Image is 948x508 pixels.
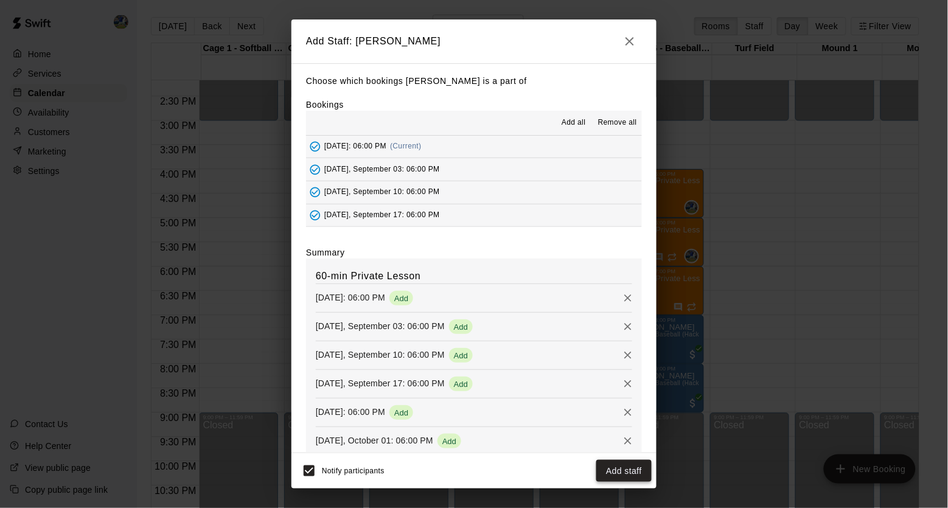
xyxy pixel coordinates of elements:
[316,406,385,418] p: [DATE]: 06:00 PM
[619,346,637,364] button: Remove
[389,408,413,417] span: Add
[316,320,445,332] p: [DATE], September 03: 06:00 PM
[306,158,642,181] button: Added - Collect Payment[DATE], September 03: 06:00 PM
[324,188,440,197] span: [DATE], September 10: 06:00 PM
[316,268,632,284] h6: 60-min Private Lesson
[619,403,637,422] button: Remove
[437,437,461,446] span: Add
[306,100,344,110] label: Bookings
[449,322,473,332] span: Add
[554,113,593,133] button: Add all
[291,19,657,63] h2: Add Staff: [PERSON_NAME]
[619,432,637,450] button: Remove
[596,460,652,482] button: Add staff
[316,434,433,447] p: [DATE], October 01: 06:00 PM
[306,204,642,227] button: Added - Collect Payment[DATE], September 17: 06:00 PM
[306,181,642,204] button: Added - Collect Payment[DATE], September 10: 06:00 PM
[306,137,324,156] button: Added - Collect Payment
[598,117,637,129] span: Remove all
[390,142,422,150] span: (Current)
[316,377,445,389] p: [DATE], September 17: 06:00 PM
[306,136,642,158] button: Added - Collect Payment[DATE]: 06:00 PM(Current)
[306,161,324,179] button: Added - Collect Payment
[306,74,642,89] p: Choose which bookings [PERSON_NAME] is a part of
[449,351,473,360] span: Add
[316,349,445,361] p: [DATE], September 10: 06:00 PM
[322,467,385,475] span: Notify participants
[619,375,637,393] button: Remove
[324,211,440,219] span: [DATE], September 17: 06:00 PM
[562,117,586,129] span: Add all
[306,183,324,201] button: Added - Collect Payment
[619,318,637,336] button: Remove
[306,246,345,259] label: Summary
[306,206,324,224] button: Added - Collect Payment
[449,380,473,389] span: Add
[619,289,637,307] button: Remove
[316,291,385,304] p: [DATE]: 06:00 PM
[324,142,386,150] span: [DATE]: 06:00 PM
[324,165,440,173] span: [DATE], September 03: 06:00 PM
[389,294,413,303] span: Add
[593,113,642,133] button: Remove all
